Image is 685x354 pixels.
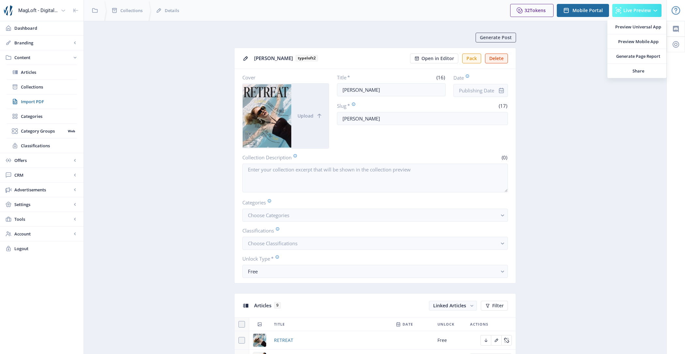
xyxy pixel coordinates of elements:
div: Free [248,267,497,275]
button: Delete [485,54,508,63]
span: Branding [14,40,72,46]
span: Upload [297,113,313,119]
span: Choose Categories [248,212,289,218]
span: Choose Classifications [248,240,297,247]
div: MagLoft - Digital Magazine [18,3,58,18]
span: Tokens [530,7,546,13]
a: Preview Mobile App [607,34,666,49]
button: Generate Post [476,33,516,42]
a: Articles [7,65,77,79]
span: Details [165,7,179,14]
label: Classifications [242,227,503,234]
span: Linked Articles [433,302,466,309]
a: Generate Page Report [607,49,666,63]
span: Actions [470,320,488,328]
a: Classifications [7,138,77,153]
span: Title [274,320,285,328]
span: Collections [120,7,143,14]
input: Publishing Date [453,84,508,97]
span: Collections [21,84,77,90]
span: CRM [14,172,72,178]
button: Choose Classifications [242,237,508,250]
b: typeloft2 [296,55,318,61]
span: Categories [21,113,77,120]
nb-badge: Web [66,128,77,134]
span: Content [14,54,72,61]
button: Linked Articles [429,301,477,311]
span: Dashboard [14,25,78,31]
nb-icon: info [498,87,505,94]
span: (0) [501,154,508,161]
span: Advertisements [14,186,72,193]
span: Generate Page Report [615,53,661,59]
button: Choose Categories [242,209,508,222]
a: Preview Universal App [607,20,666,34]
a: Import PDF [7,94,77,109]
span: Filter [492,303,504,308]
label: Slug [337,102,420,109]
label: Date [453,74,503,81]
span: Articles [254,302,271,309]
img: properties.app_icon.png [4,5,14,16]
a: Category GroupsWeb [7,124,77,138]
td: Free [434,331,466,350]
span: Tools [14,216,72,222]
span: Generate Post [480,35,512,40]
span: Share [615,68,661,74]
a: Collections [7,80,77,94]
input: this-is-how-a-slug-looks-like [337,112,508,125]
span: 9 [274,302,281,309]
span: (17) [498,103,508,109]
button: Pack [462,54,481,63]
div: [PERSON_NAME] [254,53,406,63]
span: Preview Universal App [615,24,661,30]
label: Categories [242,199,503,206]
span: Offers [14,157,72,164]
span: Settings [14,201,72,208]
button: Free [242,265,508,278]
button: Mobile Portal [557,4,609,17]
span: Mobile Portal [572,8,603,13]
span: (16) [435,74,446,81]
span: Unlock [437,320,454,328]
span: Preview Mobile App [615,38,661,45]
label: Unlock Type [242,255,503,262]
span: Open in Editor [421,56,454,61]
button: Live Preview [612,4,662,17]
label: Collection Description [242,154,373,161]
span: Account [14,231,72,237]
span: Logout [14,245,78,252]
label: Cover [242,74,324,81]
button: Upload [291,84,329,148]
input: Type Collection Title ... [337,83,446,96]
label: Title [337,74,389,81]
a: Categories [7,109,77,123]
a: Share [607,64,666,78]
span: Date [403,320,413,328]
span: Category Groups [21,128,66,134]
button: Open in Editor [410,54,458,63]
span: Classifications [21,142,77,149]
span: Live Preview [623,8,651,13]
button: 32Tokens [510,4,554,17]
span: Articles [21,69,77,75]
span: Import PDF [21,98,77,105]
button: Filter [481,301,508,311]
